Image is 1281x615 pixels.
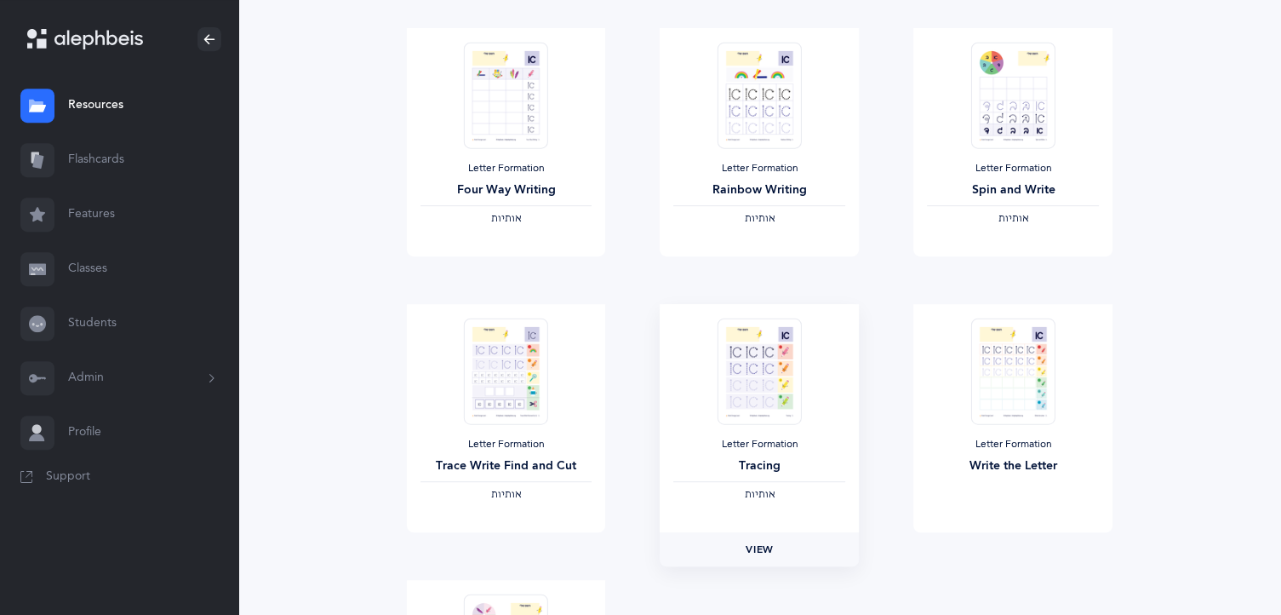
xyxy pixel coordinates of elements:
[971,318,1055,424] img: Write_the_Letter_-Script_thumbnail_1658974615.png
[718,42,801,148] img: Rainbow_writing_-Script_thumbnail_1658974498.png
[673,181,845,199] div: Rainbow Writing
[46,468,90,486] span: Support
[673,162,845,175] div: Letter Formation
[744,488,775,500] span: ‫אותיות‬
[464,318,547,424] img: Trace_Write_Find_and_Cut_-Script_thumbnail_1658974552.png
[927,438,1099,451] div: Letter Formation
[971,42,1055,148] img: Spin_and_Write__-Script_thumbnail_1684715746.png
[927,457,1099,475] div: Write the Letter
[660,532,859,566] a: View
[464,42,547,148] img: Four_way_writing_-_Script_thumbnail_1658974425.png
[673,438,845,451] div: Letter Formation
[1196,530,1261,595] iframe: Drift Widget Chat Controller
[490,212,521,224] span: ‫אותיות‬
[673,457,845,475] div: Tracing
[490,488,521,500] span: ‫אותיות‬
[927,181,1099,199] div: Spin and Write
[746,542,773,557] span: View
[420,181,592,199] div: Four Way Writing
[718,318,801,424] img: Tracing_-Script_thumbnail_1658974578.png
[744,212,775,224] span: ‫אותיות‬
[998,212,1028,224] span: ‫אותיות‬
[420,457,592,475] div: Trace Write Find and Cut
[420,162,592,175] div: Letter Formation
[927,162,1099,175] div: Letter Formation
[420,438,592,451] div: Letter Formation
